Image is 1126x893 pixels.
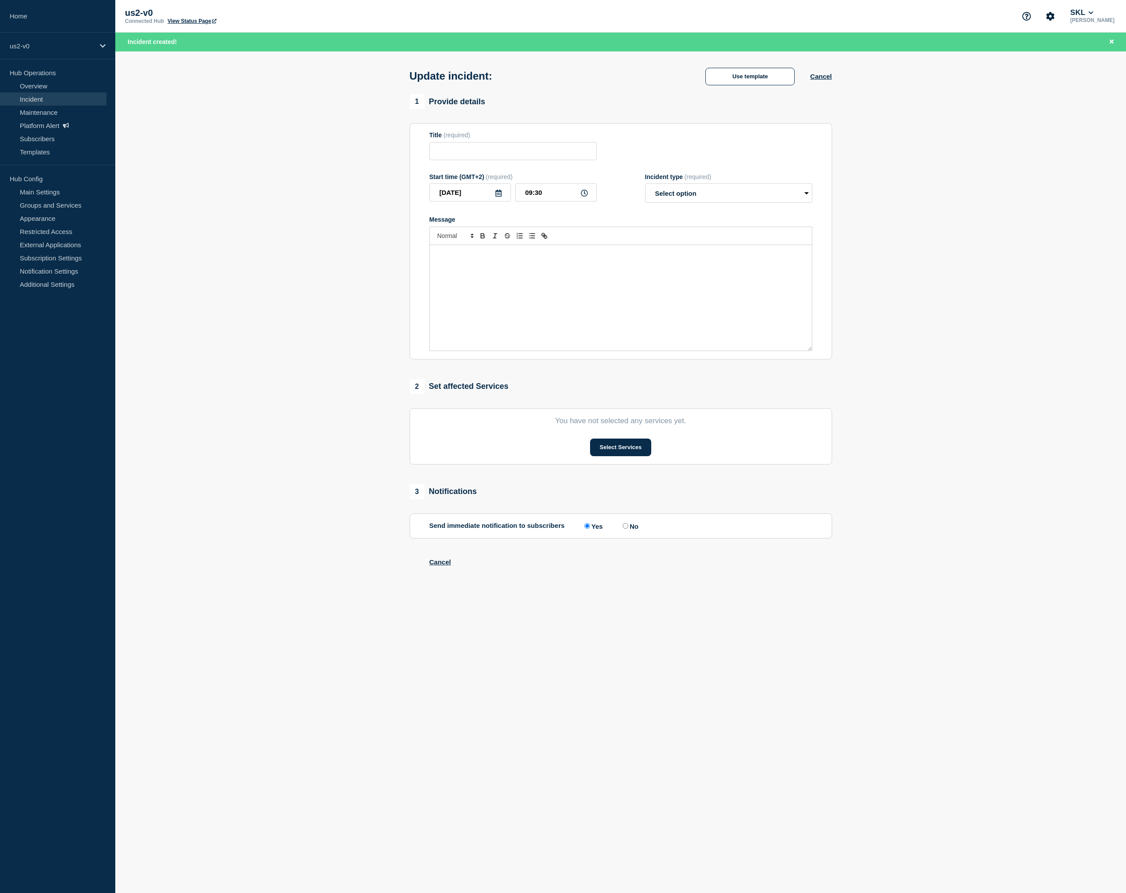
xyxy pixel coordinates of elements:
[410,484,425,499] span: 3
[1068,17,1116,23] p: [PERSON_NAME]
[429,173,597,180] div: Start time (GMT+2)
[429,183,511,201] input: YYYY-MM-DD
[526,231,538,241] button: Toggle bulleted list
[429,216,812,223] div: Message
[1068,8,1095,17] button: SKL
[584,523,590,529] input: Yes
[10,42,94,50] p: us2-v0
[410,379,425,394] span: 2
[168,18,216,24] a: View Status Page
[1041,7,1060,26] button: Account settings
[128,38,177,45] span: Incident created!
[410,379,509,394] div: Set affected Services
[410,94,485,109] div: Provide details
[410,94,425,109] span: 1
[433,231,477,241] span: Font size
[685,173,712,180] span: (required)
[515,183,597,201] input: HH:MM
[705,68,795,85] button: Use template
[582,522,603,530] label: Yes
[410,484,477,499] div: Notifications
[125,8,301,18] p: us2-v0
[429,417,812,425] p: You have not selected any services yet.
[1017,7,1036,26] button: Support
[444,132,470,139] span: (required)
[486,173,513,180] span: (required)
[410,70,492,82] h1: Update incident:
[590,439,651,456] button: Select Services
[1106,37,1117,47] button: Close banner
[501,231,513,241] button: Toggle strikethrough text
[538,231,550,241] button: Toggle link
[620,522,638,530] label: No
[429,558,451,566] button: Cancel
[429,522,565,530] p: Send immediate notification to subscribers
[513,231,526,241] button: Toggle ordered list
[489,231,501,241] button: Toggle italic text
[645,183,812,203] select: Incident type
[810,73,832,80] button: Cancel
[645,173,812,180] div: Incident type
[429,132,597,139] div: Title
[477,231,489,241] button: Toggle bold text
[430,245,812,351] div: Message
[623,523,628,529] input: No
[125,18,164,24] p: Connected Hub
[429,142,597,160] input: Title
[429,522,812,530] div: Send immediate notification to subscribers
